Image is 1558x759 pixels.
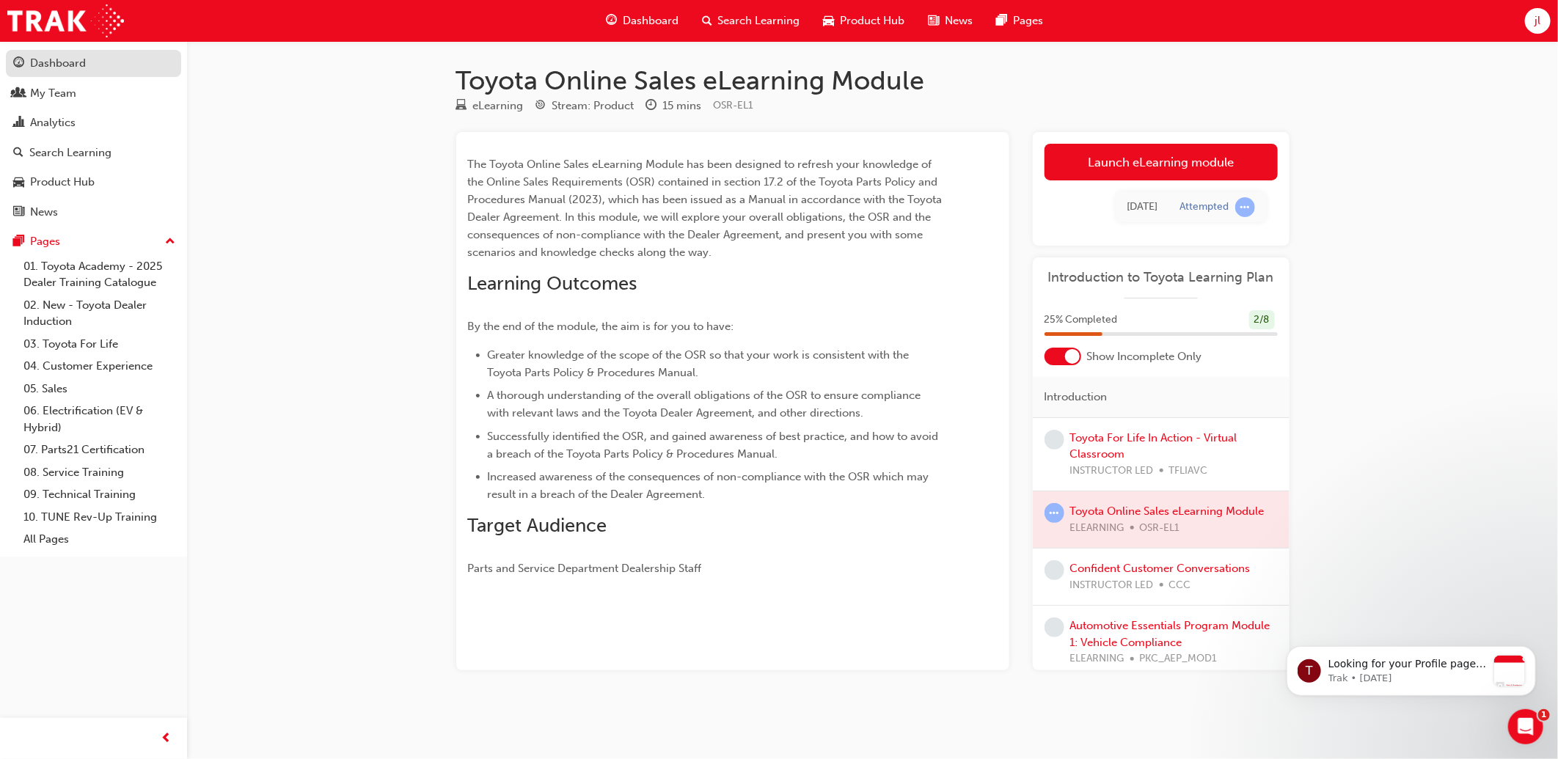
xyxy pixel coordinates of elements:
div: Stream: Product [552,98,634,114]
a: 09. Technical Training [18,483,181,506]
span: Learning Outcomes [468,272,637,295]
a: My Team [6,80,181,107]
span: learningRecordVerb_ATTEMPT-icon [1045,503,1064,523]
div: Duration [646,97,702,115]
div: Search Learning [29,144,111,161]
span: 1 [1538,709,1550,721]
span: search-icon [13,147,23,160]
span: TFLIAVC [1169,463,1208,480]
span: Introduction [1045,389,1108,406]
button: Pages [6,228,181,255]
a: 04. Customer Experience [18,355,181,378]
span: car-icon [13,176,24,189]
img: Trak [7,4,124,37]
div: News [30,204,58,221]
span: A thorough understanding of the overall obligations of the OSR to ensure compliance with relevant... [488,389,924,419]
div: Fri Apr 04 2025 10:53:34 GMT+1100 (Australian Eastern Daylight Time) [1127,199,1158,216]
a: 10. TUNE Rev-Up Training [18,506,181,529]
span: up-icon [165,232,175,252]
span: Dashboard [623,12,679,29]
span: Parts and Service Department Dealership Staff [468,562,702,575]
span: car-icon [824,12,835,30]
span: Show Incomplete Only [1087,348,1202,365]
span: learningRecordVerb_NONE-icon [1045,430,1064,450]
a: Introduction to Toyota Learning Plan [1045,269,1278,286]
span: Search Learning [718,12,800,29]
a: 06. Electrification (EV & Hybrid) [18,400,181,439]
div: Product Hub [30,174,95,191]
iframe: Intercom notifications message [1265,617,1558,719]
span: Increased awareness of the consequences of non-compliance with the OSR which may result in a brea... [488,470,932,501]
a: Launch eLearning module [1045,144,1278,180]
a: news-iconNews [917,6,985,36]
span: INSTRUCTOR LED [1070,577,1154,594]
a: 08. Service Training [18,461,181,484]
a: guage-iconDashboard [594,6,690,36]
span: PKC_AEP_MOD1 [1140,650,1218,667]
span: people-icon [13,87,24,100]
span: news-icon [929,12,940,30]
span: News [946,12,973,29]
a: search-iconSearch Learning [690,6,812,36]
span: chart-icon [13,117,24,130]
a: Confident Customer Conversations [1070,562,1251,575]
div: Dashboard [30,55,86,72]
a: pages-iconPages [985,6,1056,36]
span: The Toyota Online Sales eLearning Module has been designed to refresh your knowledge of the Onlin... [468,158,946,259]
button: jl [1525,8,1551,34]
div: Attempted [1180,200,1229,214]
a: Dashboard [6,50,181,77]
div: My Team [30,85,76,102]
span: learningRecordVerb_ATTEMPT-icon [1235,197,1255,217]
div: Analytics [30,114,76,131]
a: 02. New - Toyota Dealer Induction [18,294,181,333]
span: CCC [1169,577,1191,594]
span: guage-icon [606,12,617,30]
span: Successfully identified the OSR, and gained awareness of best practice, and how to avoid a breach... [488,430,942,461]
span: 25 % Completed [1045,312,1118,329]
span: learningRecordVerb_NONE-icon [1045,617,1064,637]
span: INSTRUCTOR LED [1070,463,1154,480]
div: 15 mins [663,98,702,114]
a: 07. Parts21 Certification [18,439,181,461]
a: 01. Toyota Academy - 2025 Dealer Training Catalogue [18,255,181,294]
span: By the end of the module, the aim is for you to have: [468,320,734,333]
button: DashboardMy TeamAnalyticsSearch LearningProduct HubNews [6,47,181,228]
a: Product Hub [6,169,181,196]
span: pages-icon [997,12,1008,30]
span: Learning resource code [714,99,754,111]
a: car-iconProduct Hub [812,6,917,36]
span: search-icon [702,12,712,30]
a: News [6,199,181,226]
a: 03. Toyota For Life [18,333,181,356]
a: 05. Sales [18,378,181,400]
span: news-icon [13,206,24,219]
div: 2 / 8 [1249,310,1275,330]
a: Search Learning [6,139,181,166]
div: Type [456,97,524,115]
div: Stream [535,97,634,115]
span: ELEARNING [1070,650,1124,667]
a: Toyota For Life In Action - Virtual Classroom [1070,431,1237,461]
span: Pages [1014,12,1044,29]
div: eLearning [473,98,524,114]
span: Target Audience [468,514,607,537]
iframe: Intercom live chat [1508,709,1543,744]
span: learningResourceType_ELEARNING-icon [456,100,467,113]
span: learningRecordVerb_NONE-icon [1045,560,1064,580]
div: Pages [30,233,60,250]
span: guage-icon [13,57,24,70]
span: jl [1535,12,1540,29]
span: target-icon [535,100,546,113]
span: Greater knowledge of the scope of the OSR so that your work is consistent with the Toyota Parts P... [488,348,913,379]
a: Analytics [6,109,181,136]
span: pages-icon [13,235,24,249]
span: clock-icon [646,100,657,113]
